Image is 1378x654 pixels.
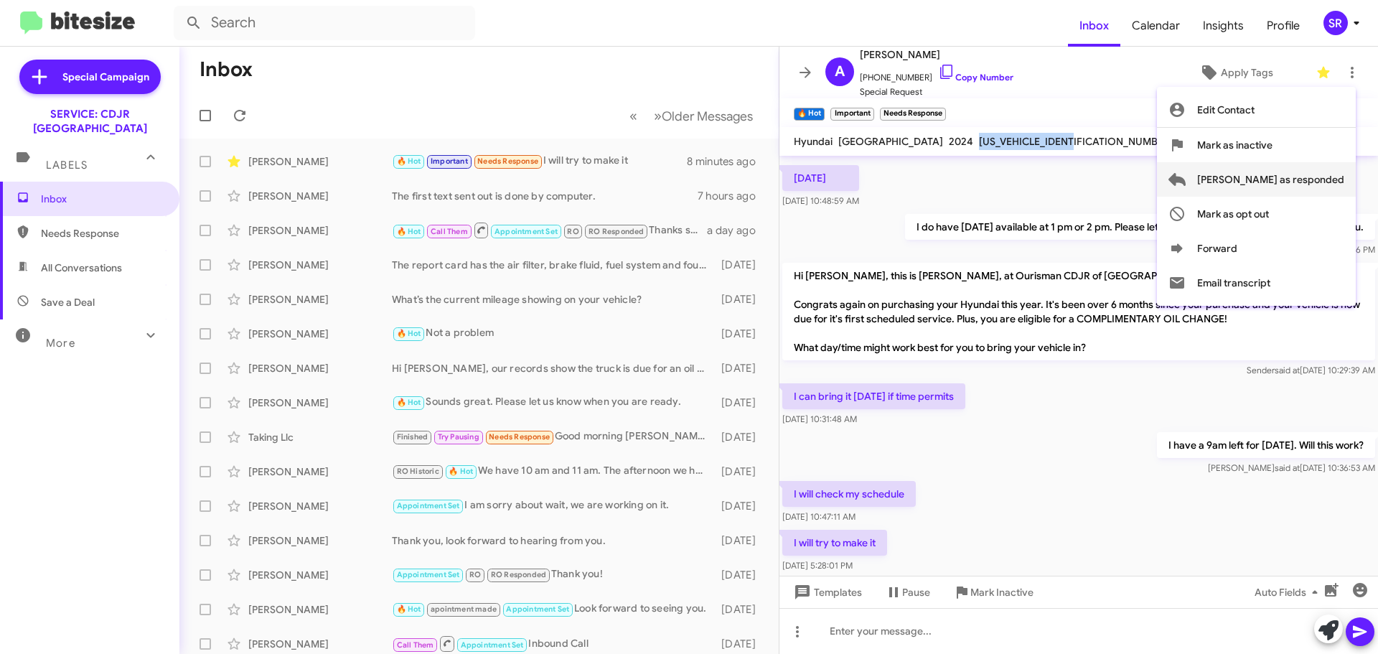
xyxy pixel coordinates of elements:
[1197,128,1272,162] span: Mark as inactive
[1157,231,1356,266] button: Forward
[1197,197,1269,231] span: Mark as opt out
[1197,93,1255,127] span: Edit Contact
[1157,266,1356,300] button: Email transcript
[1197,162,1344,197] span: [PERSON_NAME] as responded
